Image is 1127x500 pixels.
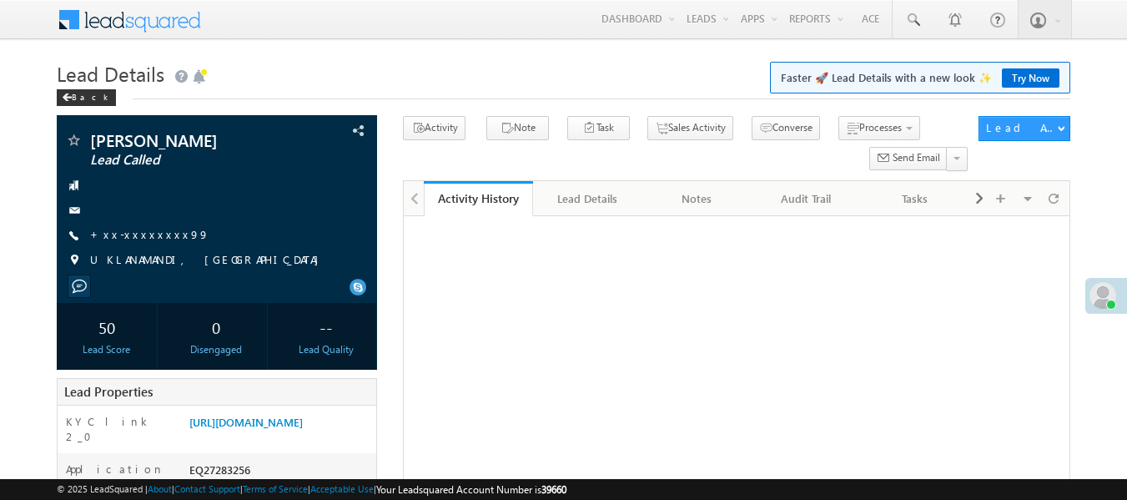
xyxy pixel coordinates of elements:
[57,88,124,103] a: Back
[979,116,1070,141] button: Lead Actions
[986,120,1057,135] div: Lead Actions
[66,414,174,444] label: KYC link 2_0
[424,181,533,216] a: Activity History
[893,150,940,165] span: Send Email
[66,462,174,492] label: Application Number
[859,121,902,134] span: Processes
[656,189,737,209] div: Notes
[403,116,465,140] button: Activity
[752,116,820,140] button: Converse
[533,181,642,216] a: Lead Details
[57,89,116,106] div: Back
[189,415,303,429] a: [URL][DOMAIN_NAME]
[376,483,566,496] span: Your Leadsquared Account Number is
[61,342,153,357] div: Lead Score
[486,116,549,140] button: Note
[61,311,153,342] div: 50
[436,190,521,206] div: Activity History
[174,483,240,494] a: Contact Support
[279,311,372,342] div: --
[90,227,209,241] a: +xx-xxxxxxxx99
[90,132,288,149] span: [PERSON_NAME]
[185,462,377,485] div: EQ27283256
[869,147,948,171] button: Send Email
[148,483,172,494] a: About
[541,483,566,496] span: 39660
[170,311,263,342] div: 0
[279,342,372,357] div: Lead Quality
[647,116,733,140] button: Sales Activity
[90,152,288,169] span: Lead Called
[90,252,327,269] span: UKLANAMANDI, [GEOGRAPHIC_DATA]
[57,60,164,87] span: Lead Details
[781,69,1059,86] span: Faster 🚀 Lead Details with a new look ✨
[170,342,263,357] div: Disengaged
[243,483,308,494] a: Terms of Service
[1002,68,1059,88] a: Try Now
[57,482,566,497] span: © 2025 LeadSquared | | | | |
[567,116,630,140] button: Task
[765,189,846,209] div: Audit Trail
[752,181,861,216] a: Audit Trail
[310,483,374,494] a: Acceptable Use
[838,116,920,140] button: Processes
[874,189,955,209] div: Tasks
[546,189,627,209] div: Lead Details
[642,181,752,216] a: Notes
[64,383,153,400] span: Lead Properties
[861,181,970,216] a: Tasks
